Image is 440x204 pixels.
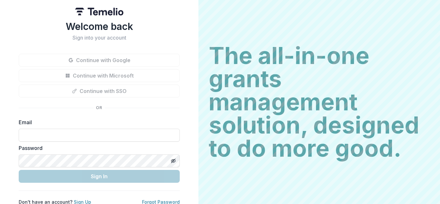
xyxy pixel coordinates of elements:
label: Email [19,118,176,126]
h2: Sign into your account [19,35,180,41]
label: Password [19,144,176,152]
button: Continue with SSO [19,85,180,97]
img: Temelio [75,8,123,15]
button: Sign In [19,170,180,183]
button: Toggle password visibility [168,156,178,166]
button: Continue with Google [19,54,180,67]
button: Continue with Microsoft [19,69,180,82]
h1: Welcome back [19,21,180,32]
